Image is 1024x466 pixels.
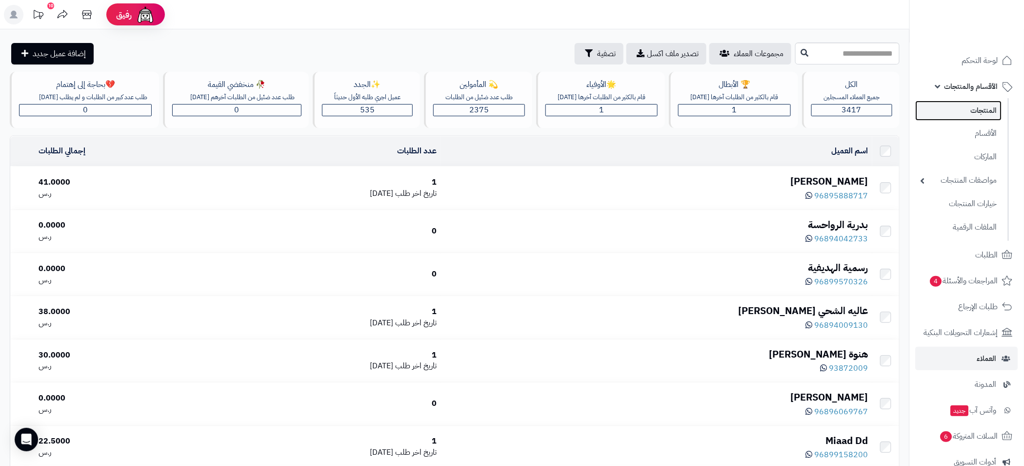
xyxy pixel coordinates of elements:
span: 2375 [469,104,489,116]
a: تحديثات المنصة [26,5,50,27]
div: ر.س [39,447,202,458]
div: [DATE] [210,318,437,329]
div: Miaad Dd [444,434,868,448]
div: 0.0000 [39,220,202,231]
div: 🥀 منخفضي القيمة [172,79,301,90]
div: جميع العملاء المسجلين [811,93,892,102]
span: 3417 [842,104,862,116]
div: طلب عدد ضئيل من الطلبات [433,93,525,102]
span: لوحة التحكم [962,54,998,67]
div: 0.0000 [39,393,202,404]
a: إشعارات التحويلات البنكية [916,321,1018,344]
a: 96899570326 [806,276,868,288]
span: 0 [83,104,88,116]
a: العملاء [916,347,1018,370]
span: وآتس آب [950,403,997,417]
span: تاريخ اخر طلب [395,188,437,199]
span: تاريخ اخر طلب [395,317,437,329]
span: 93872009 [829,362,868,374]
a: 96899158200 [806,449,868,461]
a: 🥀 منخفضي القيمةطلب عدد ضئيل من الطلبات آخرهم [DATE]0 [161,72,310,128]
span: إشعارات التحويلات البنكية [924,326,998,339]
a: مجموعات العملاء [709,43,791,64]
div: ✨الجدد [322,79,413,90]
div: ر.س [39,404,202,415]
div: طلب عدد ضئيل من الطلبات آخرهم [DATE] [184,93,301,102]
a: 💔بحاجة إلى إهتمامطلب عدد كبير من الطلبات و لم يطلب [DATE]0 [8,72,161,128]
div: [PERSON_NAME] [444,174,868,189]
span: 6 [941,431,952,442]
a: وآتس آبجديد [916,399,1018,422]
div: 0 [210,269,437,280]
a: عدد الطلبات [397,145,437,157]
div: 0.0000 [39,263,202,275]
span: 96899570326 [815,276,868,288]
span: 96896069767 [815,406,868,418]
a: الملفات الرقمية [916,217,1002,238]
div: ر.س [39,275,202,286]
span: الطلبات [976,248,998,262]
div: هنوة [PERSON_NAME] [444,347,868,361]
a: 🌟الأوفياءقام بالكثير من الطلبات آخرها [DATE]1 [534,72,667,128]
a: المراجعات والأسئلة4 [916,269,1018,293]
a: الماركات [916,147,1002,168]
a: السلات المتروكة6 [916,424,1018,448]
span: تصدير ملف اكسل [647,48,699,60]
div: ر.س [39,188,202,199]
div: ر.س [39,360,202,372]
a: المدونة [916,373,1018,396]
span: 96899158200 [815,449,868,461]
img: logo-2.png [958,7,1015,28]
span: تاريخ اخر طلب [395,360,437,372]
div: رسمية الهديفية [444,261,868,275]
a: إجمالي الطلبات [39,145,85,157]
span: المدونة [975,378,997,391]
div: 0 [210,226,437,237]
span: 1 [599,104,604,116]
a: 93872009 [821,362,868,374]
div: 38.0000 [39,306,202,318]
a: الكلجميع العملاء المسجلين3417 [800,72,902,128]
div: 1 [210,436,437,447]
div: الكل [811,79,892,90]
div: قام بالكثير من الطلبات آخرها [DATE] [678,93,790,102]
a: اسم العميل [832,145,868,157]
div: 1 [210,350,437,361]
span: 4 [930,276,942,287]
div: 1 [210,177,437,188]
span: المراجعات والأسئلة [929,274,998,288]
a: طلبات الإرجاع [916,295,1018,318]
div: Open Intercom Messenger [15,428,38,451]
span: جديد [951,405,969,416]
div: 10 [47,2,54,9]
span: العملاء [977,352,997,365]
span: الأقسام والمنتجات [944,80,998,93]
div: طلب عدد كبير من الطلبات و لم يطلب [DATE] [35,93,152,102]
a: 96894009130 [806,319,868,331]
div: عميل اجري طلبه الأول حديثاّ [322,93,413,102]
a: مواصفات المنتجات [916,170,1002,191]
span: طلبات الإرجاع [959,300,998,314]
div: 💔بحاجة إلى إهتمام [19,79,152,90]
div: 🏆 الأبطال [678,79,790,90]
a: 96895888717 [806,190,868,202]
span: 96894042733 [815,233,868,245]
a: تصدير ملف اكسل [626,43,706,64]
span: 1 [732,104,737,116]
a: لوحة التحكم [916,49,1018,72]
a: 💫 المأمولينطلب عدد ضئيل من الطلبات2375 [422,72,534,128]
div: [PERSON_NAME] [444,390,868,404]
span: 96894009130 [815,319,868,331]
div: ر.س [39,318,202,329]
span: رفيق [116,9,132,21]
div: [DATE] [210,188,437,199]
a: 🏆 الأبطالقام بالكثير من الطلبات آخرها [DATE]1 [667,72,800,128]
div: 22.5000 [39,436,202,447]
a: إضافة عميل جديد [11,43,94,64]
button: تصفية [575,43,623,64]
span: مجموعات العملاء [734,48,783,60]
span: 96895888717 [815,190,868,202]
div: بدرية الرواحسة [444,218,868,232]
div: [DATE] [210,360,437,372]
a: 96894042733 [806,233,868,245]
